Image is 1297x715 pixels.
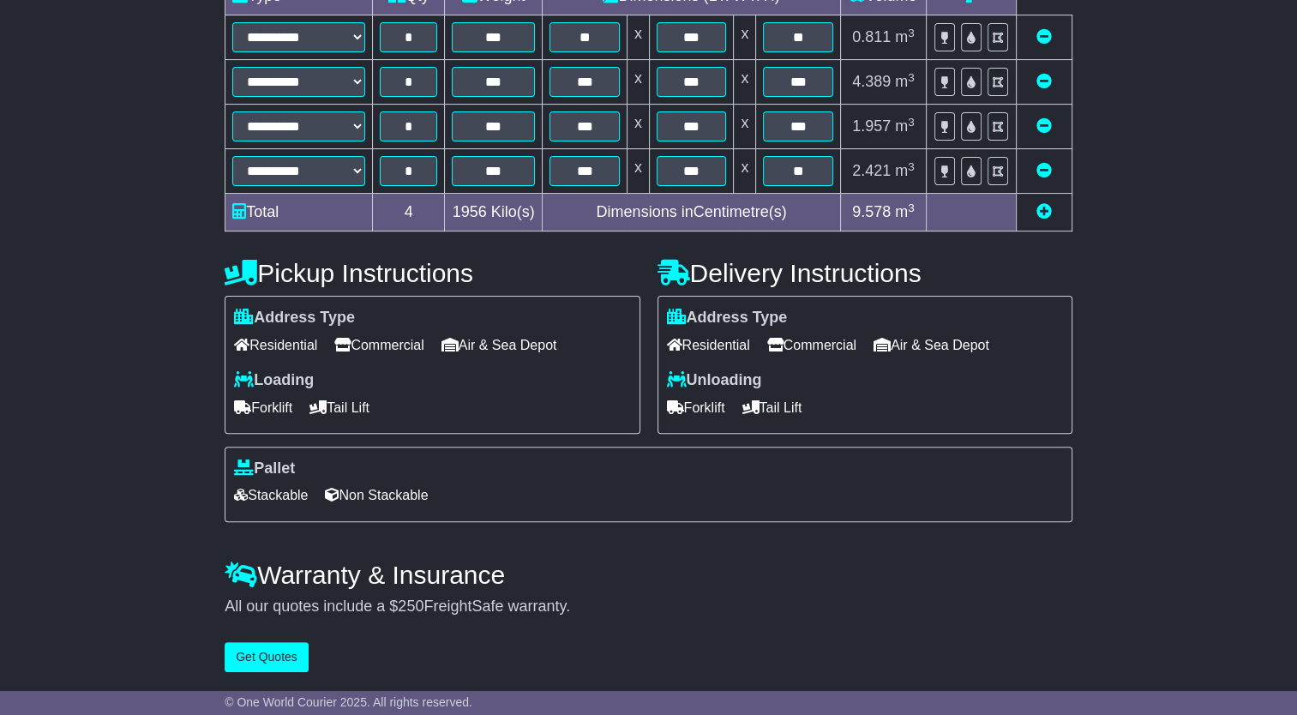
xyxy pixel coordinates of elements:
td: x [627,15,649,60]
span: Commercial [767,332,856,358]
td: Dimensions in Centimetre(s) [543,194,840,231]
span: Residential [234,332,317,358]
span: Air & Sea Depot [441,332,557,358]
a: Add new item [1036,203,1052,220]
label: Pallet [234,460,295,478]
span: Tail Lift [309,394,369,421]
td: Total [225,194,373,231]
sup: 3 [908,116,915,129]
td: x [627,105,649,149]
td: x [734,15,756,60]
sup: 3 [908,201,915,214]
a: Remove this item [1036,162,1052,179]
td: x [627,60,649,105]
label: Address Type [234,309,355,327]
td: 4 [373,194,445,231]
span: Forklift [667,394,725,421]
span: m [895,73,915,90]
a: Remove this item [1036,28,1052,45]
span: Residential [667,332,750,358]
h4: Pickup Instructions [225,259,639,287]
td: x [627,149,649,194]
button: Get Quotes [225,642,309,672]
td: x [734,149,756,194]
h4: Warranty & Insurance [225,561,1072,589]
span: Stackable [234,482,308,508]
span: 9.578 [852,203,891,220]
span: Commercial [334,332,423,358]
sup: 3 [908,27,915,39]
span: m [895,117,915,135]
td: Kilo(s) [444,194,542,231]
div: All our quotes include a $ FreightSafe warranty. [225,598,1072,616]
h4: Delivery Instructions [658,259,1072,287]
sup: 3 [908,71,915,84]
label: Loading [234,371,314,390]
span: 4.389 [852,73,891,90]
span: 1956 [453,203,487,220]
span: Tail Lift [742,394,802,421]
span: 250 [398,598,423,615]
span: m [895,28,915,45]
label: Unloading [667,371,762,390]
td: x [734,105,756,149]
span: m [895,162,915,179]
span: © One World Courier 2025. All rights reserved. [225,695,472,709]
a: Remove this item [1036,117,1052,135]
span: m [895,203,915,220]
span: 2.421 [852,162,891,179]
span: Forklift [234,394,292,421]
span: Air & Sea Depot [874,332,989,358]
span: Non Stackable [325,482,428,508]
label: Address Type [667,309,788,327]
td: x [734,60,756,105]
span: 1.957 [852,117,891,135]
span: 0.811 [852,28,891,45]
a: Remove this item [1036,73,1052,90]
sup: 3 [908,160,915,173]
